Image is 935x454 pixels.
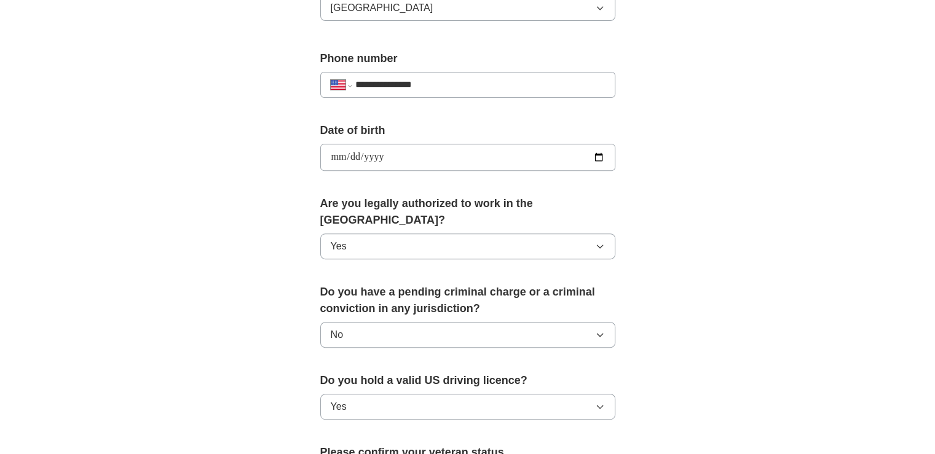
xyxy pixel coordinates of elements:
[320,284,615,317] label: Do you have a pending criminal charge or a criminal conviction in any jurisdiction?
[320,233,615,259] button: Yes
[320,122,615,139] label: Date of birth
[331,239,347,254] span: Yes
[320,322,615,348] button: No
[320,195,615,229] label: Are you legally authorized to work in the [GEOGRAPHIC_DATA]?
[320,394,615,420] button: Yes
[331,1,433,15] span: [GEOGRAPHIC_DATA]
[320,50,615,67] label: Phone number
[320,372,615,389] label: Do you hold a valid US driving licence?
[331,399,347,414] span: Yes
[331,327,343,342] span: No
